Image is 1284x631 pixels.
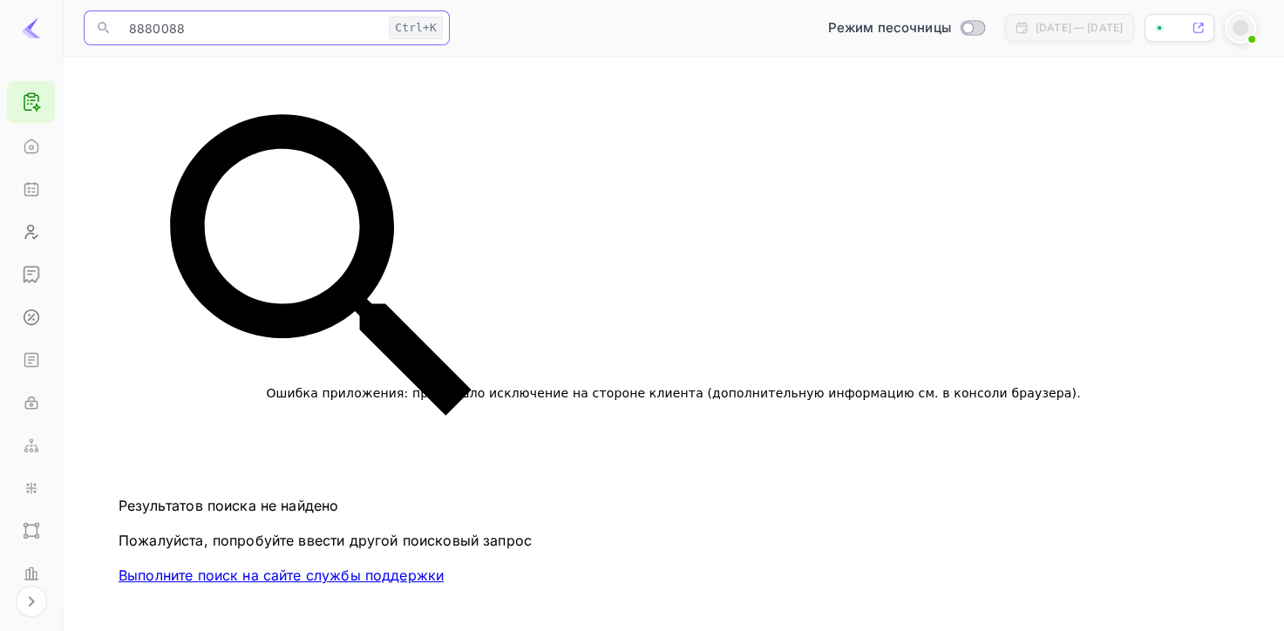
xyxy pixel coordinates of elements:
[395,21,437,34] ya-tr-span: Ctrl+K
[7,254,55,294] a: Заработок
[21,17,42,38] img: LiteAPI
[7,510,55,550] a: Компоненты пользовательского интерфейса
[828,19,951,36] ya-tr-span: Режим песочницы
[119,532,532,549] ya-tr-span: Пожалуйста, попробуйте ввести другой поисковый запрос
[821,18,991,38] div: Переключиться в производственный режим
[1077,386,1081,400] ya-tr-span: .
[266,386,1077,400] ya-tr-span: Ошибка приложения: произошло исключение на стороне клиента (дополнительную информацию см. в консо...
[119,497,338,514] ya-tr-span: Результатов поиска не найдено
[7,126,55,166] a: Главная
[1036,21,1123,34] ya-tr-span: [DATE] — [DATE]
[119,10,382,45] input: Поиск (например, бронирование, документация)
[119,567,444,584] a: Выполните поиск на сайте службы поддержки
[7,211,55,251] a: Клиенты
[7,296,55,336] a: Комиссия
[7,382,55,422] a: Ключи API
[7,467,55,507] a: Интеграции
[7,553,55,593] a: Производительность
[7,168,55,208] a: Бронирования
[16,586,47,617] button: Расширьте навигацию
[7,339,55,379] a: Документы API и SDK
[7,424,55,465] a: Веб - крючки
